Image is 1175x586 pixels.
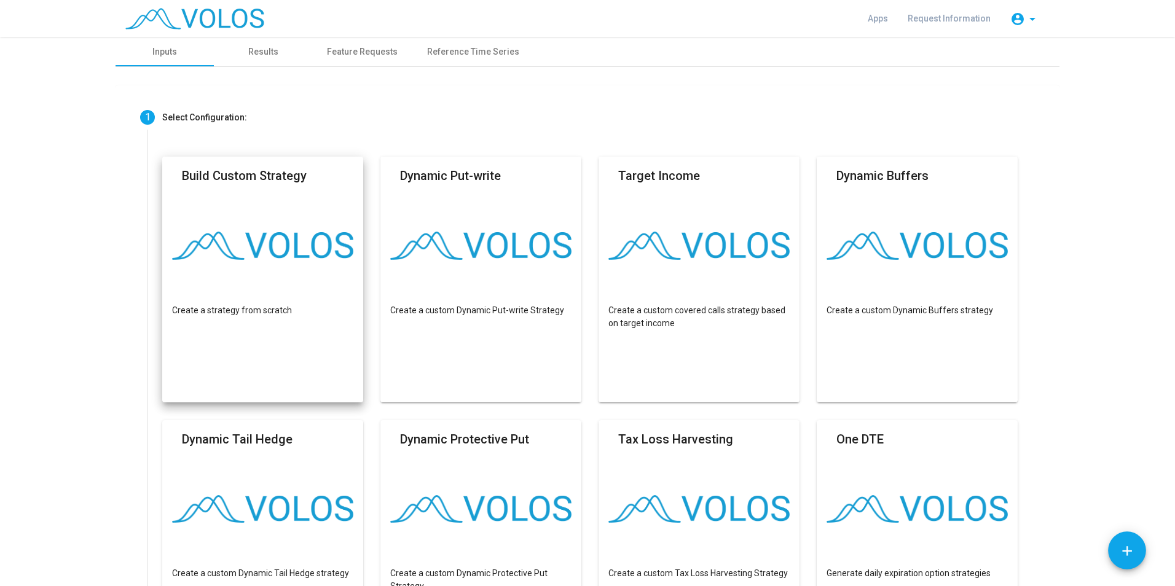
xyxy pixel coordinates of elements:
[608,304,790,330] p: Create a custom covered calls strategy based on target income
[1108,531,1146,569] button: Add icon
[1010,12,1025,26] mat-icon: account_circle
[145,111,151,123] span: 1
[182,430,293,448] mat-card-title: Dynamic Tail Hedge
[390,232,572,260] img: logo.png
[390,495,572,523] img: logo.png
[327,45,398,58] div: Feature Requests
[400,430,529,448] mat-card-title: Dynamic Protective Put
[172,232,353,260] img: logo.png
[608,495,790,523] img: logo.png
[827,232,1008,260] img: logo.png
[608,232,790,260] img: logo.png
[182,166,307,185] mat-card-title: Build Custom Strategy
[162,111,247,124] div: Select Configuration:
[1025,12,1040,26] mat-icon: arrow_drop_down
[858,7,898,29] a: Apps
[248,45,278,58] div: Results
[618,430,733,448] mat-card-title: Tax Loss Harvesting
[868,14,888,23] span: Apps
[390,304,572,317] p: Create a custom Dynamic Put-write Strategy
[172,304,353,317] p: Create a strategy from scratch
[152,45,177,58] div: Inputs
[427,45,519,58] div: Reference Time Series
[618,166,700,185] mat-card-title: Target Income
[898,7,1000,29] a: Request Information
[1119,543,1135,559] mat-icon: add
[827,495,1008,523] img: logo.png
[400,166,501,185] mat-card-title: Dynamic Put-write
[827,304,1008,317] p: Create a custom Dynamic Buffers strategy
[827,567,1008,580] p: Generate daily expiration option strategies
[172,495,353,523] img: logo.png
[908,14,991,23] span: Request Information
[836,166,929,185] mat-card-title: Dynamic Buffers
[172,567,353,580] p: Create a custom Dynamic Tail Hedge strategy
[836,430,884,448] mat-card-title: One DTE
[608,567,790,580] p: Create a custom Tax Loss Harvesting Strategy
